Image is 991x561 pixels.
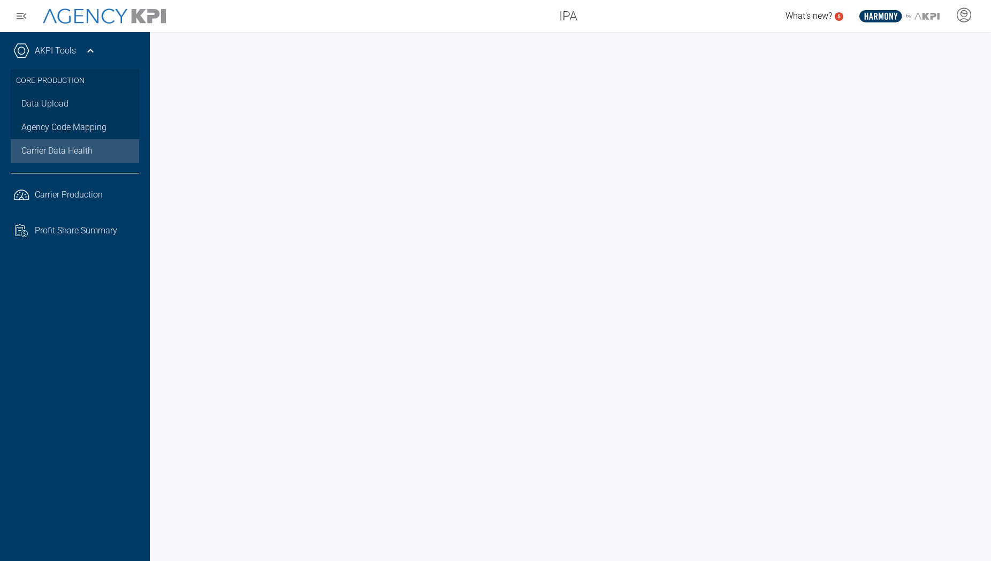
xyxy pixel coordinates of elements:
[835,12,843,21] a: 5
[35,224,117,237] span: Profit Share Summary
[21,145,93,157] span: Carrier Data Health
[16,70,134,92] h3: Core Production
[43,9,166,24] img: AgencyKPI
[837,13,841,19] text: 5
[35,44,76,57] a: AKPI Tools
[786,11,832,21] span: What's new?
[11,92,139,116] a: Data Upload
[559,6,577,26] span: IPA
[35,188,103,201] span: Carrier Production
[11,116,139,139] a: Agency Code Mapping
[11,139,139,163] a: Carrier Data Health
